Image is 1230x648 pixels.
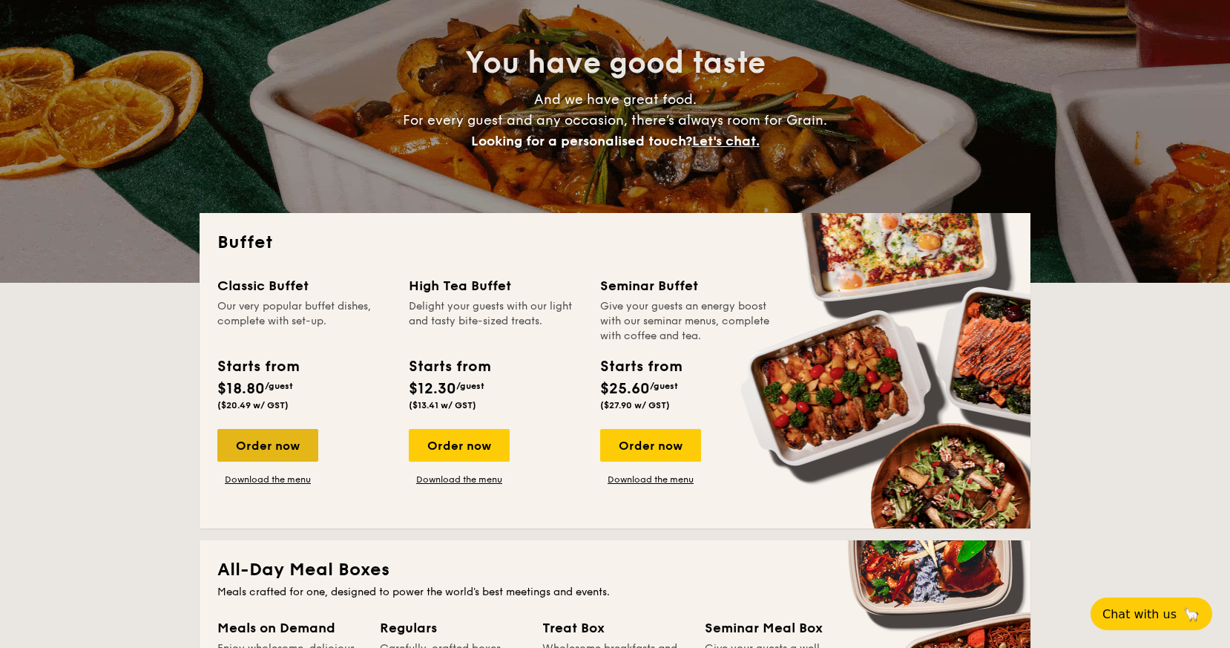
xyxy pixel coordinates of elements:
[600,429,701,462] div: Order now
[409,474,510,485] a: Download the menu
[705,618,849,638] div: Seminar Meal Box
[217,356,298,378] div: Starts from
[456,381,484,391] span: /guest
[217,585,1013,600] div: Meals crafted for one, designed to power the world's best meetings and events.
[217,299,391,344] div: Our very popular buffet dishes, complete with set-up.
[409,299,582,344] div: Delight your guests with our light and tasty bite-sized treats.
[409,380,456,398] span: $12.30
[600,474,701,485] a: Download the menu
[600,299,774,344] div: Give your guests an energy boost with our seminar menus, complete with coffee and tea.
[600,356,681,378] div: Starts from
[217,380,265,398] span: $18.80
[217,618,362,638] div: Meals on Demand
[1091,598,1212,630] button: Chat with us🦙
[409,356,490,378] div: Starts from
[1183,606,1200,623] span: 🦙
[471,133,692,149] span: Looking for a personalised touch?
[217,400,289,410] span: ($20.49 w/ GST)
[600,275,774,296] div: Seminar Buffet
[403,91,827,149] span: And we have great food. For every guest and any occasion, there’s always room for Grain.
[409,429,510,462] div: Order now
[217,429,318,462] div: Order now
[465,45,766,81] span: You have good taste
[542,618,687,638] div: Treat Box
[217,474,318,485] a: Download the menu
[409,400,476,410] span: ($13.41 w/ GST)
[650,381,678,391] span: /guest
[600,400,670,410] span: ($27.90 w/ GST)
[265,381,293,391] span: /guest
[692,133,760,149] span: Let's chat.
[409,275,582,296] div: High Tea Buffet
[1102,607,1177,621] span: Chat with us
[217,558,1013,582] h2: All-Day Meal Boxes
[217,275,391,296] div: Classic Buffet
[600,380,650,398] span: $25.60
[217,231,1013,255] h2: Buffet
[380,618,524,638] div: Regulars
